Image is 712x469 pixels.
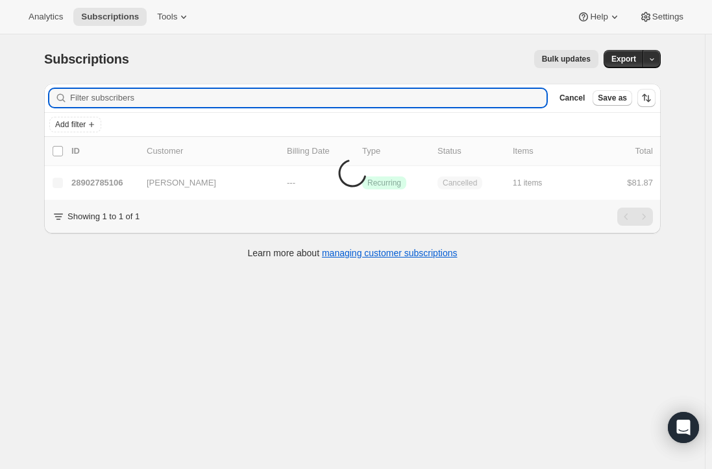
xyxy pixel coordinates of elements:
[598,93,627,103] span: Save as
[44,52,129,66] span: Subscriptions
[55,119,86,130] span: Add filter
[49,117,101,132] button: Add filter
[81,12,139,22] span: Subscriptions
[322,248,458,258] a: managing customer subscriptions
[559,93,585,103] span: Cancel
[534,50,598,68] button: Bulk updates
[632,8,691,26] button: Settings
[604,50,644,68] button: Export
[637,89,656,107] button: Sort the results
[157,12,177,22] span: Tools
[542,54,591,64] span: Bulk updates
[590,12,608,22] span: Help
[149,8,198,26] button: Tools
[569,8,628,26] button: Help
[652,12,683,22] span: Settings
[611,54,636,64] span: Export
[617,208,653,226] nav: Pagination
[668,412,699,443] div: Open Intercom Messenger
[68,210,140,223] p: Showing 1 to 1 of 1
[70,89,546,107] input: Filter subscribers
[29,12,63,22] span: Analytics
[593,90,632,106] button: Save as
[554,90,590,106] button: Cancel
[73,8,147,26] button: Subscriptions
[248,247,458,259] p: Learn more about
[21,8,71,26] button: Analytics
